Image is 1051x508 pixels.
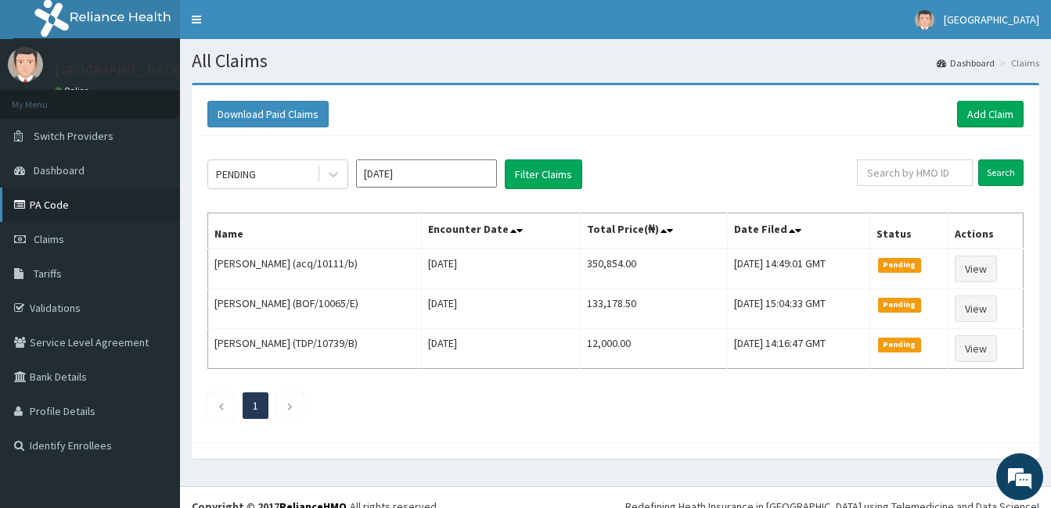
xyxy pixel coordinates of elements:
input: Search [978,159,1024,186]
a: View [955,335,997,362]
td: [DATE] 14:49:01 GMT [728,249,870,289]
button: Download Paid Claims [207,101,329,127]
div: PENDING [216,166,256,182]
input: Select Month and Year [356,159,497,188]
td: [PERSON_NAME] (TDP/10739/B) [208,329,422,369]
h1: All Claims [192,51,1039,71]
span: Tariffs [34,267,62,281]
img: User Image [915,10,934,30]
th: Encounter Date [421,213,580,249]
a: View [955,295,997,322]
td: [PERSON_NAME] (BOF/10065/E) [208,289,422,329]
span: Claims [34,232,64,246]
p: [GEOGRAPHIC_DATA] [55,63,184,77]
span: Dashboard [34,163,85,177]
td: [DATE] [421,289,580,329]
span: Switch Providers [34,129,113,143]
img: User Image [8,47,43,82]
li: Claims [996,56,1039,70]
span: Pending [878,258,921,272]
th: Status [869,213,948,249]
button: Filter Claims [505,159,582,189]
td: 12,000.00 [580,329,727,369]
span: Pending [878,298,921,312]
a: Next page [286,399,293,413]
a: Previous page [218,399,225,413]
th: Name [208,213,422,249]
a: Page 1 is your current page [253,399,258,413]
td: [DATE] [421,329,580,369]
a: Dashboard [937,56,995,70]
td: 133,178.50 [580,289,727,329]
a: Add Claim [957,101,1024,127]
span: Pending [878,338,921,352]
th: Date Filed [728,213,870,249]
a: Online [55,85,92,96]
span: [GEOGRAPHIC_DATA] [944,13,1039,27]
td: [PERSON_NAME] (acq/10111/b) [208,249,422,289]
td: [DATE] [421,249,580,289]
td: [DATE] 15:04:33 GMT [728,289,870,329]
input: Search by HMO ID [857,159,973,186]
a: View [955,256,997,282]
th: Total Price(₦) [580,213,727,249]
td: 350,854.00 [580,249,727,289]
td: [DATE] 14:16:47 GMT [728,329,870,369]
th: Actions [948,213,1023,249]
